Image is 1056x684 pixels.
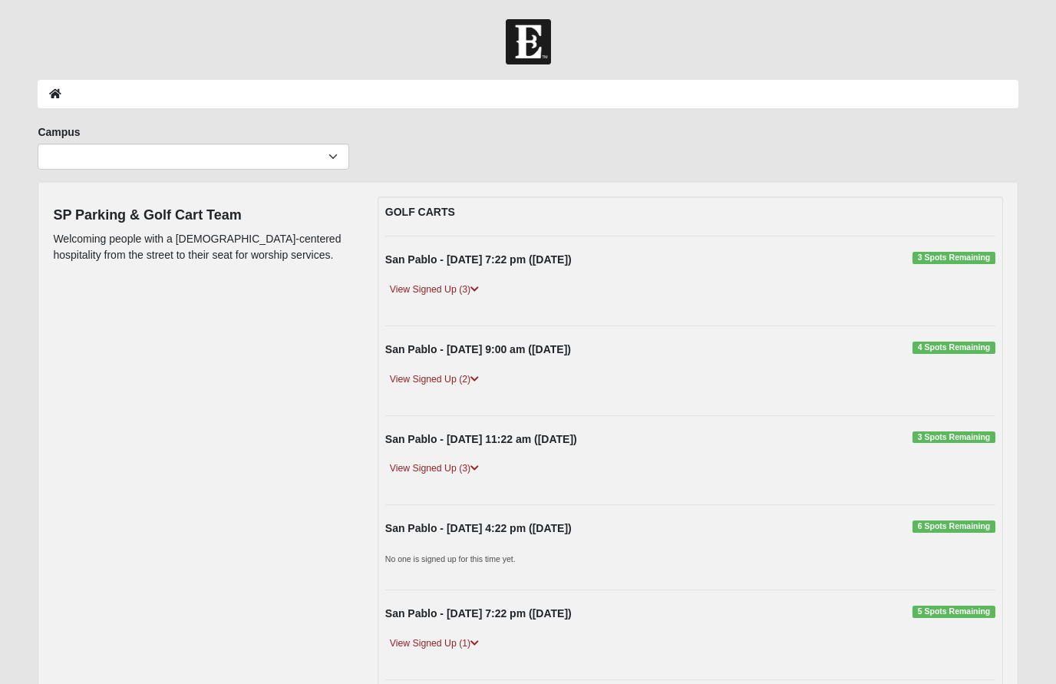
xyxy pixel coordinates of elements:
a: View Signed Up (3) [385,282,483,298]
span: 6 Spots Remaining [912,520,995,533]
a: View Signed Up (2) [385,372,483,388]
a: View Signed Up (1) [385,636,483,652]
p: Welcoming people with a [DEMOGRAPHIC_DATA]-centered hospitality from the street to their seat for... [53,231,354,263]
span: 3 Spots Remaining [912,252,995,264]
label: Campus [38,124,80,140]
span: 4 Spots Remaining [912,342,995,354]
strong: San Pablo - [DATE] 9:00 am ([DATE]) [385,343,571,355]
strong: San Pablo - [DATE] 11:22 am ([DATE]) [385,433,577,445]
span: 3 Spots Remaining [912,431,995,444]
img: Church of Eleven22 Logo [506,19,551,64]
strong: San Pablo - [DATE] 7:22 pm ([DATE]) [385,607,572,620]
small: No one is signed up for this time yet. [385,554,516,563]
span: 5 Spots Remaining [912,606,995,618]
strong: San Pablo - [DATE] 4:22 pm ([DATE]) [385,522,572,534]
a: View Signed Up (3) [385,461,483,477]
h4: SP Parking & Golf Cart Team [53,207,354,224]
strong: GOLF CARTS [385,206,455,218]
strong: San Pablo - [DATE] 7:22 pm ([DATE]) [385,253,572,266]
